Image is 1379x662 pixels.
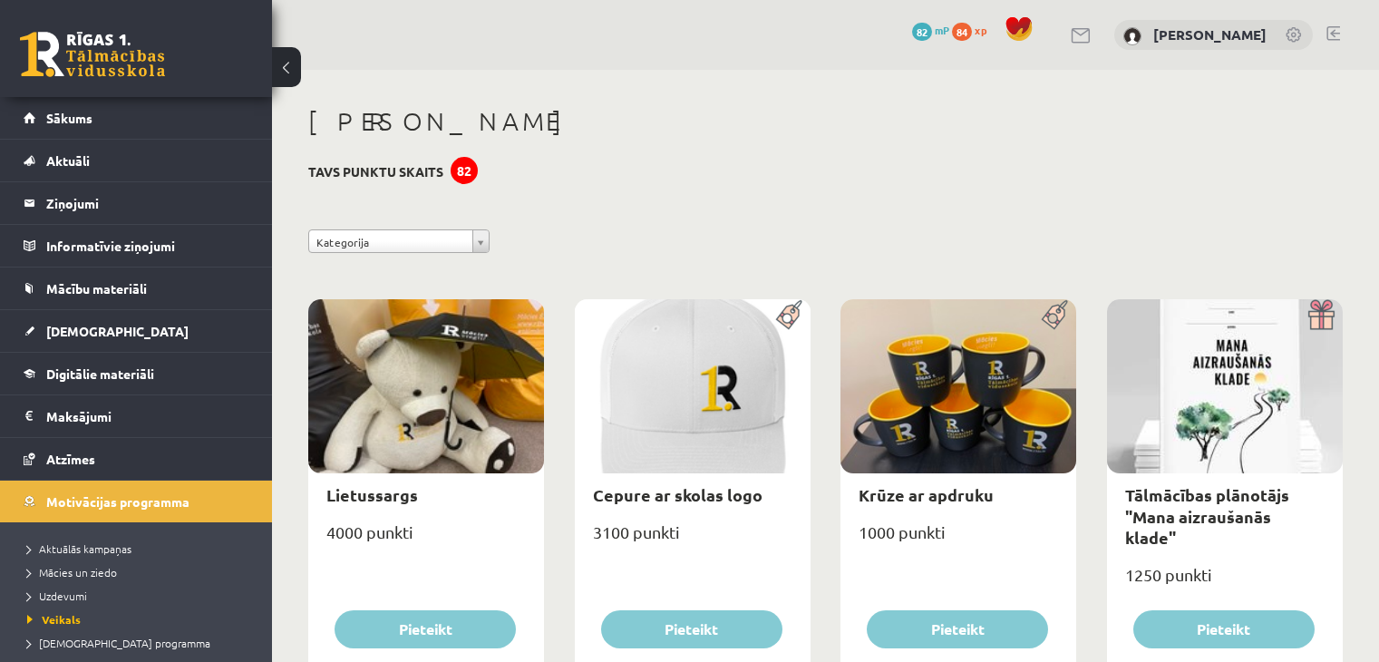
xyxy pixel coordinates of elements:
[24,225,249,267] a: Informatīvie ziņojumi
[27,636,210,650] span: [DEMOGRAPHIC_DATA] programma
[27,589,87,603] span: Uzdevumi
[46,395,249,437] legend: Maksājumi
[27,565,117,579] span: Mācies un ziedo
[46,182,249,224] legend: Ziņojumi
[1035,299,1076,330] img: Populāra prece
[20,32,165,77] a: Rīgas 1. Tālmācības vidusskola
[867,610,1048,648] button: Pieteikt
[1123,27,1141,45] img: Raivo Jurciks
[935,23,949,37] span: mP
[1302,299,1343,330] img: Dāvana ar pārsteigumu
[1125,484,1289,548] a: Tālmācības plānotājs "Mana aizraušanās klade"
[27,540,254,557] a: Aktuālās kampaņas
[27,635,254,651] a: [DEMOGRAPHIC_DATA] programma
[308,229,490,253] a: Kategorija
[46,451,95,467] span: Atzīmes
[27,588,254,604] a: Uzdevumi
[952,23,995,37] a: 84 xp
[27,611,254,628] a: Veikals
[601,610,782,648] button: Pieteikt
[975,23,986,37] span: xp
[1133,610,1315,648] button: Pieteikt
[24,140,249,181] a: Aktuāli
[593,484,762,505] a: Cepure ar skolas logo
[912,23,932,41] span: 82
[575,517,811,562] div: 3100 punkti
[451,157,478,184] div: 82
[952,23,972,41] span: 84
[27,612,81,627] span: Veikals
[326,484,418,505] a: Lietussargs
[24,481,249,522] a: Motivācijas programma
[27,564,254,580] a: Mācies un ziedo
[770,299,811,330] img: Populāra prece
[46,110,92,126] span: Sākums
[46,365,154,382] span: Digitālie materiāli
[24,310,249,352] a: [DEMOGRAPHIC_DATA]
[46,225,249,267] legend: Informatīvie ziņojumi
[316,230,465,254] span: Kategorija
[27,541,131,556] span: Aktuālās kampaņas
[308,106,1343,137] h1: [PERSON_NAME]
[335,610,516,648] button: Pieteikt
[859,484,994,505] a: Krūze ar apdruku
[24,97,249,139] a: Sākums
[46,493,189,510] span: Motivācijas programma
[24,395,249,437] a: Maksājumi
[308,164,443,180] h3: Tavs punktu skaits
[24,182,249,224] a: Ziņojumi
[912,23,949,37] a: 82 mP
[1153,25,1267,44] a: [PERSON_NAME]
[46,323,189,339] span: [DEMOGRAPHIC_DATA]
[24,268,249,309] a: Mācību materiāli
[24,438,249,480] a: Atzīmes
[1107,560,1343,605] div: 1250 punkti
[24,353,249,394] a: Digitālie materiāli
[46,152,90,169] span: Aktuāli
[46,280,147,297] span: Mācību materiāli
[840,517,1076,562] div: 1000 punkti
[308,517,544,562] div: 4000 punkti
